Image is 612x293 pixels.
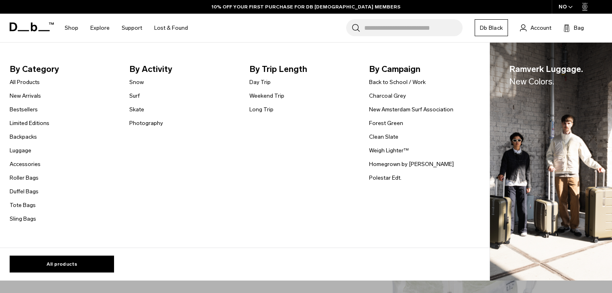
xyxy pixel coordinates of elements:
a: Weigh Lighter™ [369,146,409,155]
a: All products [10,256,114,273]
a: Support [122,14,142,42]
img: Db [490,43,612,281]
a: Duffel Bags [10,187,39,196]
a: Lost & Found [154,14,188,42]
a: All Products [10,78,40,86]
span: Ramverk Luggage. [509,63,583,88]
span: By Campaign [369,63,476,76]
a: Surf [129,92,140,100]
a: Tote Bags [10,201,36,209]
a: Forest Green [369,119,403,127]
a: Ramverk Luggage.New Colors. Db [490,43,612,281]
a: Day Trip [249,78,271,86]
a: Skate [129,105,144,114]
a: Db Black [475,19,508,36]
a: Account [520,23,551,33]
a: Bestsellers [10,105,38,114]
a: 10% OFF YOUR FIRST PURCHASE FOR DB [DEMOGRAPHIC_DATA] MEMBERS [212,3,400,10]
a: Polestar Edt. [369,174,402,182]
nav: Main Navigation [59,14,194,42]
a: Explore [90,14,110,42]
span: New Colors. [509,76,554,86]
a: Snow [129,78,144,86]
a: Charcoal Grey [369,92,406,100]
a: Sling Bags [10,215,36,223]
a: Roller Bags [10,174,39,182]
a: Photography [129,119,163,127]
a: Limited Editions [10,119,49,127]
a: New Arrivals [10,92,41,100]
a: New Amsterdam Surf Association [369,105,453,114]
a: Back to School / Work [369,78,426,86]
span: By Category [10,63,116,76]
a: Weekend Trip [249,92,284,100]
span: By Activity [129,63,236,76]
a: Accessories [10,160,41,168]
span: By Trip Length [249,63,356,76]
span: Bag [574,24,584,32]
a: Long Trip [249,105,273,114]
span: Account [530,24,551,32]
a: Clean Slate [369,133,398,141]
a: Shop [65,14,78,42]
button: Bag [563,23,584,33]
a: Backpacks [10,133,37,141]
a: Luggage [10,146,31,155]
a: Homegrown by [PERSON_NAME] [369,160,454,168]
